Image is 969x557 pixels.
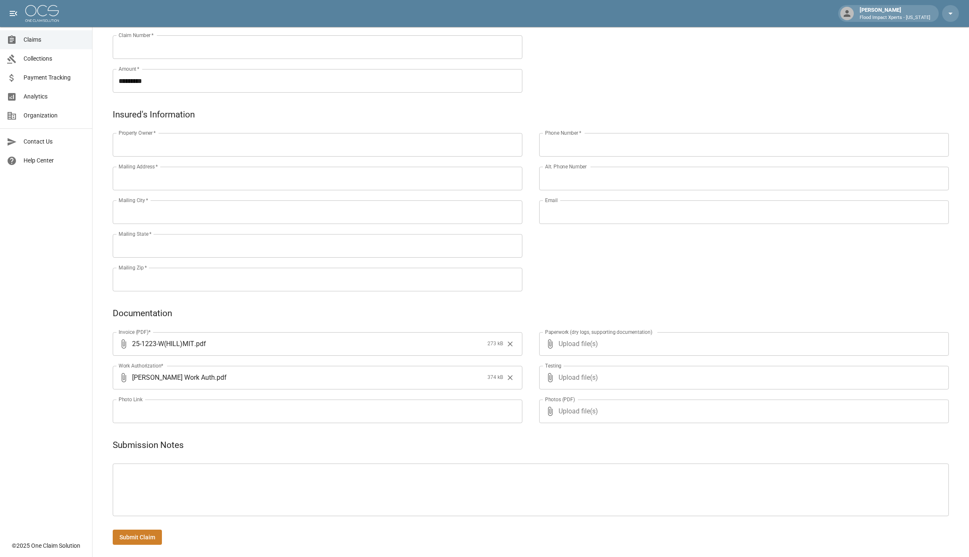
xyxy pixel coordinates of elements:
label: Mailing Zip [119,264,147,271]
span: Claims [24,35,85,44]
span: . pdf [194,339,206,349]
span: Upload file(s) [559,400,926,423]
label: Paperwork (dry logs, supporting documentation) [545,328,652,336]
button: Submit Claim [113,530,162,545]
span: 273 kB [487,340,503,348]
label: Testing [545,362,561,369]
button: open drawer [5,5,22,22]
span: Collections [24,54,85,63]
span: 374 kB [487,373,503,382]
span: 25-1223-W(HILL)MIT [132,339,194,349]
p: Flood Impact Xperts - [US_STATE] [860,14,930,21]
span: Upload file(s) [559,332,926,356]
img: ocs-logo-white-transparent.png [25,5,59,22]
span: Payment Tracking [24,73,85,82]
label: Phone Number [545,129,581,136]
label: Property Owner [119,129,156,136]
label: Invoice (PDF)* [119,328,151,336]
label: Work Authorization* [119,362,164,369]
label: Mailing City [119,197,148,204]
label: Photos (PDF) [545,396,575,403]
label: Email [545,197,558,204]
span: Contact Us [24,137,85,146]
button: Clear [504,338,516,350]
label: Claim Number [119,32,154,39]
span: Upload file(s) [559,366,926,389]
label: Mailing Address [119,163,158,170]
label: Mailing State [119,230,151,237]
div: © 2025 One Claim Solution [12,541,80,550]
label: Amount [119,65,140,72]
label: Photo Link [119,396,143,403]
span: Analytics [24,92,85,101]
span: Organization [24,111,85,120]
button: Clear [504,371,516,384]
label: Alt. Phone Number [545,163,587,170]
span: Help Center [24,156,85,165]
div: [PERSON_NAME] [856,6,934,21]
span: . pdf [215,373,227,382]
span: [PERSON_NAME] Work Auth [132,373,215,382]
